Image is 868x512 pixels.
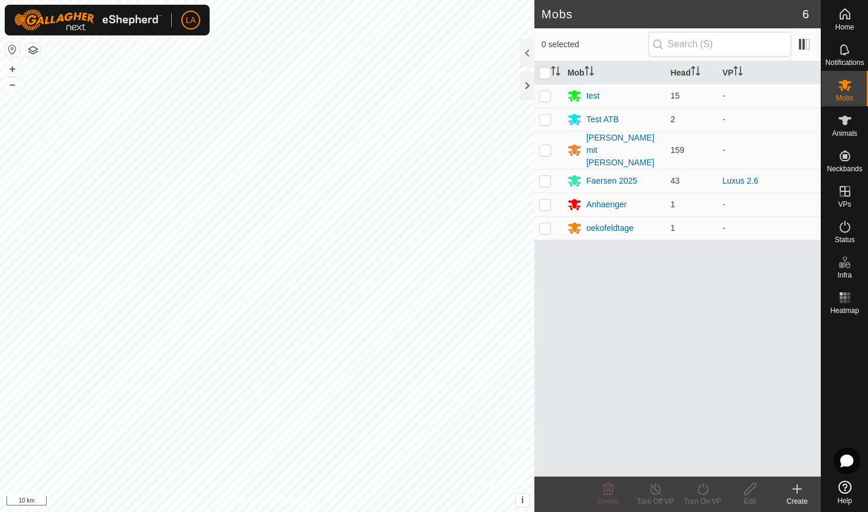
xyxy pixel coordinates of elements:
span: 6 [802,5,809,23]
div: [PERSON_NAME] mit [PERSON_NAME] [586,132,661,169]
p-sorticon: Activate to sort [691,68,700,77]
span: 1 [670,200,675,209]
th: Head [665,61,717,84]
div: Turn On VP [679,496,726,507]
img: Gallagher Logo [14,9,162,31]
span: Home [835,24,854,31]
span: Animals [832,130,857,137]
p-sorticon: Activate to sort [733,68,743,77]
button: Map Layers [26,43,40,57]
span: Infra [837,272,851,279]
p-sorticon: Activate to sort [585,68,594,77]
div: Edit [726,496,774,507]
input: Search (S) [648,32,791,57]
th: Mob [563,61,666,84]
div: Test ATB [586,113,619,126]
div: Anhaenger [586,198,627,211]
span: i [521,495,524,505]
button: + [5,62,19,76]
a: Contact Us [279,497,314,507]
button: – [5,77,19,92]
span: Status [834,236,854,243]
td: - [717,84,821,107]
span: 159 [670,145,684,155]
span: Notifications [825,59,864,66]
span: Neckbands [827,165,862,172]
span: 0 selected [541,38,648,51]
div: Turn Off VP [632,496,679,507]
span: VPs [838,201,851,208]
span: Help [837,497,852,504]
span: Mobs [836,94,853,102]
span: Heatmap [830,307,859,314]
span: 2 [670,115,675,124]
button: i [516,494,529,507]
a: Help [821,476,868,509]
button: Reset Map [5,43,19,57]
p-sorticon: Activate to sort [551,68,560,77]
span: Delete [598,497,619,506]
div: Faersen 2025 [586,175,637,187]
a: Luxus 2.6 [722,176,758,185]
span: LA [185,14,195,27]
div: test [586,90,600,102]
td: - [717,216,821,240]
h2: Mobs [541,7,802,21]
div: oekofeldtage [586,222,634,234]
td: - [717,193,821,216]
span: 1 [670,223,675,233]
span: 43 [670,176,680,185]
td: - [717,107,821,131]
th: VP [717,61,821,84]
a: Privacy Policy [220,497,265,507]
td: - [717,131,821,169]
div: Create [774,496,821,507]
span: 15 [670,91,680,100]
